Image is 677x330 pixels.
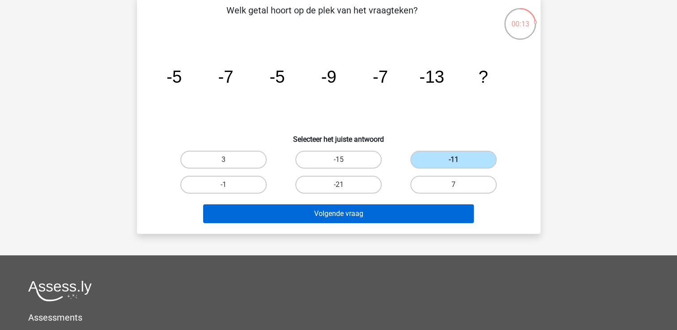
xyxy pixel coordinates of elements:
[419,67,444,86] tspan: -13
[151,128,526,144] h6: Selecteer het juiste antwoord
[218,67,233,86] tspan: -7
[295,176,382,194] label: -21
[478,67,488,86] tspan: ?
[295,151,382,169] label: -15
[28,312,649,323] h5: Assessments
[166,67,182,86] tspan: -5
[151,4,493,30] p: Welk getal hoort op de plek van het vraagteken?
[28,280,92,301] img: Assessly logo
[321,67,336,86] tspan: -9
[203,204,474,223] button: Volgende vraag
[410,151,497,169] label: -11
[269,67,285,86] tspan: -5
[372,67,387,86] tspan: -7
[180,176,267,194] label: -1
[410,176,497,194] label: 7
[180,151,267,169] label: 3
[503,7,537,30] div: 00:13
